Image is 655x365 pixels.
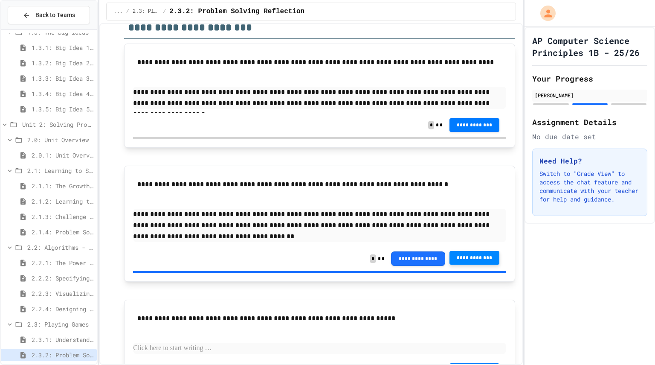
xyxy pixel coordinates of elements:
span: 2.1.3: Challenge Problem - The Bridge [32,212,93,221]
span: 2.1.4: Problem Solving Practice [32,228,93,237]
span: 1.3.1: Big Idea 1 - Creative Development [32,43,93,52]
span: 2.3.1: Understanding Games with Flowcharts [32,335,93,344]
h3: Need Help? [539,156,640,166]
span: 1.3.3: Big Idea 3 - Algorithms and Programming [32,74,93,83]
span: 2.3: Playing Games [133,8,159,15]
span: 2.3: Playing Games [27,320,93,329]
span: ... [113,8,123,15]
span: 2.0.1: Unit Overview [32,151,93,160]
span: / [163,8,166,15]
span: 2.1.2: Learning to Solve Hard Problems [32,197,93,206]
div: My Account [531,3,558,23]
p: Switch to "Grade View" to access the chat feature and communicate with your teacher for help and ... [539,169,640,204]
h2: Assignment Details [532,116,647,128]
span: 1.3.5: Big Idea 5 - Impact of Computing [32,105,93,114]
span: 2.3.2: Problem Solving Reflection [32,350,93,359]
h2: Your Progress [532,73,647,85]
span: 1.3.4: Big Idea 4 - Computing Systems and Networks [32,89,93,98]
span: 2.1.1: The Growth Mindset [32,181,93,190]
span: 2.2.1: The Power of Algorithms [32,258,93,267]
span: 2.1: Learning to Solve Hard Problems [27,166,93,175]
span: 2.2.3: Visualizing Logic with Flowcharts [32,289,93,298]
div: [PERSON_NAME] [535,91,645,99]
span: 2.2: Algorithms - from Pseudocode to Flowcharts [27,243,93,252]
div: No due date set [532,131,647,142]
h1: AP Computer Science Principles 1B - 25/26 [532,35,647,58]
span: 2.2.4: Designing Flowcharts [32,304,93,313]
span: / [126,8,129,15]
span: 2.2.2: Specifying Ideas with Pseudocode [32,274,93,283]
span: Unit 2: Solving Problems in Computer Science [22,120,93,129]
span: 1.3.2: Big Idea 2 - Data [32,58,93,67]
span: 2.3.2: Problem Solving Reflection [169,6,304,17]
span: 2.0: Unit Overview [27,135,93,144]
span: Back to Teams [35,11,75,20]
